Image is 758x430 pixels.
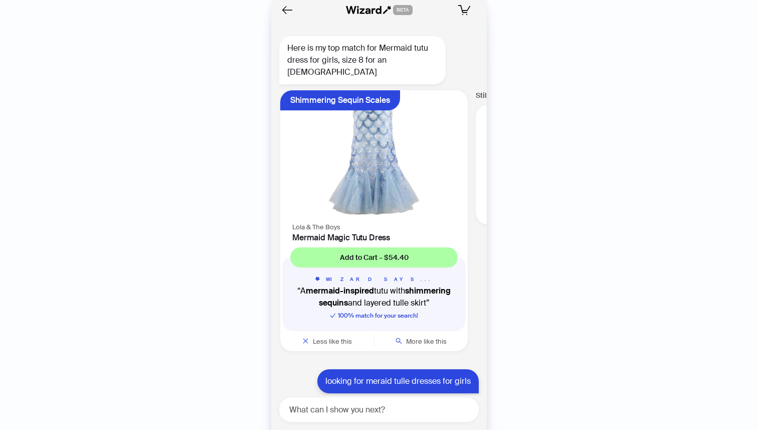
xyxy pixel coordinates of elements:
[279,36,446,84] div: Here is my top match for Mermaid tutu dress for girls, size 8 for an [DEMOGRAPHIC_DATA]
[476,90,664,101] div: Keep exploring...
[290,247,458,267] button: Add to Cart – $54.40
[330,312,418,320] span: 100 % match for your search!
[480,195,562,210] div: Filter and search by top brands
[396,338,402,344] span: search
[290,285,458,309] q: A tutu with and layered tulle skirt
[302,338,309,344] span: close
[292,233,456,242] h4: Mermaid Magic Tutu Dress
[476,91,518,100] strong: Still looking?
[317,369,479,393] div: looking for meraid tulle dresses for girls
[306,285,374,296] b: mermaid-inspired
[393,5,413,15] span: BETA
[480,184,562,193] div: Brand
[290,90,390,110] div: Shimmering Sequin Scales
[374,331,468,351] button: More like this
[313,337,352,346] span: Less like this
[340,253,409,262] span: Add to Cart – $54.40
[292,223,340,231] span: Lola & The Boys
[280,331,374,351] button: Less like this
[406,337,447,346] span: More like this
[330,313,336,319] span: check
[286,96,462,215] img: Mermaid Magic Tutu Dress
[290,275,458,283] h5: WIZARD SAYS...
[279,2,295,18] button: Back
